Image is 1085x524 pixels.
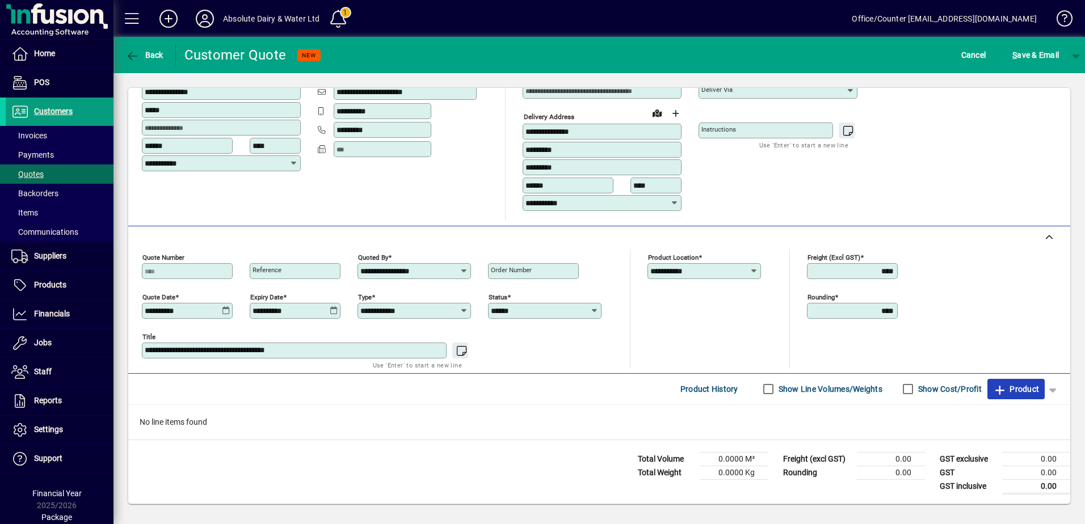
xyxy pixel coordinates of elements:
[34,338,52,347] span: Jobs
[1048,2,1071,39] a: Knowledge Base
[6,242,113,271] a: Suppliers
[34,78,49,87] span: POS
[34,107,73,116] span: Customers
[6,445,113,473] a: Support
[32,489,82,498] span: Financial Year
[358,253,388,261] mat-label: Quoted by
[1007,45,1065,65] button: Save & Email
[128,405,1070,440] div: No line items found
[358,293,372,301] mat-label: Type
[41,513,72,522] span: Package
[776,383,882,395] label: Show Line Volumes/Weights
[223,10,320,28] div: Absolute Dairy & Water Ltd
[1002,466,1070,479] td: 0.00
[808,293,835,301] mat-label: Rounding
[302,52,316,59] span: NEW
[142,293,175,301] mat-label: Quote date
[676,379,743,399] button: Product History
[34,49,55,58] span: Home
[700,452,768,466] td: 0.0000 M³
[11,131,47,140] span: Invoices
[125,50,163,60] span: Back
[852,10,1037,28] div: Office/Counter [EMAIL_ADDRESS][DOMAIN_NAME]
[6,40,113,68] a: Home
[916,383,982,395] label: Show Cost/Profit
[11,189,58,198] span: Backorders
[777,452,857,466] td: Freight (excl GST)
[6,271,113,299] a: Products
[648,104,666,122] a: View on map
[1012,50,1017,60] span: S
[6,358,113,386] a: Staff
[701,125,736,133] mat-label: Instructions
[961,46,986,64] span: Cancel
[6,126,113,145] a: Invoices
[34,425,63,434] span: Settings
[6,416,113,444] a: Settings
[373,358,462,371] mat-hint: Use 'Enter' to start a new line
[6,222,113,242] a: Communications
[1002,479,1070,493] td: 0.00
[6,203,113,222] a: Items
[142,332,155,340] mat-label: Title
[6,145,113,164] a: Payments
[491,266,532,274] mat-label: Order number
[34,280,66,289] span: Products
[187,9,223,29] button: Profile
[680,380,738,398] span: Product History
[6,387,113,415] a: Reports
[150,9,187,29] button: Add
[6,69,113,97] a: POS
[34,251,66,260] span: Suppliers
[987,379,1045,399] button: Product
[113,45,176,65] app-page-header-button: Back
[1002,452,1070,466] td: 0.00
[857,466,925,479] td: 0.00
[993,380,1039,398] span: Product
[142,253,184,261] mat-label: Quote number
[759,138,848,151] mat-hint: Use 'Enter' to start a new line
[6,164,113,184] a: Quotes
[11,170,44,179] span: Quotes
[857,452,925,466] td: 0.00
[250,293,283,301] mat-label: Expiry date
[6,329,113,357] a: Jobs
[934,452,1002,466] td: GST exclusive
[666,104,684,122] button: Choose address
[934,466,1002,479] td: GST
[11,227,78,236] span: Communications
[700,466,768,479] td: 0.0000 Kg
[489,293,507,301] mat-label: Status
[777,466,857,479] td: Rounding
[34,367,52,376] span: Staff
[34,396,62,405] span: Reports
[934,479,1002,493] td: GST inclusive
[11,208,38,217] span: Items
[11,150,54,159] span: Payments
[184,46,287,64] div: Customer Quote
[6,300,113,328] a: Financials
[123,45,166,65] button: Back
[6,184,113,203] a: Backorders
[34,454,62,463] span: Support
[632,466,700,479] td: Total Weight
[632,452,700,466] td: Total Volume
[958,45,989,65] button: Cancel
[808,253,860,261] mat-label: Freight (excl GST)
[701,86,733,94] mat-label: Deliver via
[648,253,699,261] mat-label: Product location
[1012,46,1059,64] span: ave & Email
[34,309,70,318] span: Financials
[253,266,281,274] mat-label: Reference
